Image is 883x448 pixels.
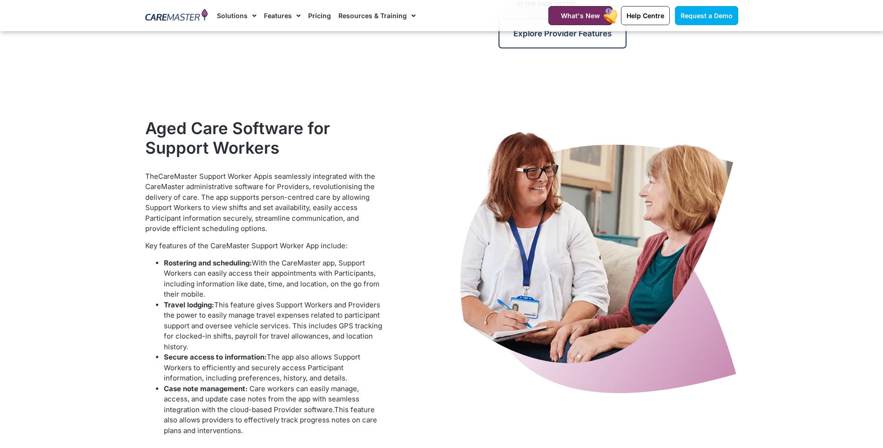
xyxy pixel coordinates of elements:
span: What's New [561,12,600,20]
span: This feature gives Support Workers and Providers the power to easily manage travel expenses relat... [164,300,382,351]
a: CareMaster Support Worker App [158,172,267,181]
h2: Aged Care Software for Support Workers [145,118,384,157]
span: With the CareMaster app, Support Workers can easily access their appointments with Participants, ... [164,258,379,299]
span: The app also allows Support Workers to efficiently and securely access Participant information, i... [164,353,360,382]
b: Travel lodging: [164,300,214,309]
b: Secure access to information: [164,353,267,361]
span: Explore Provider Features [513,29,612,38]
a: What's New [548,6,613,25]
span: Key features of the CareMaster Support Worker App include: [145,241,347,250]
p: The is seamlessly integrated with the CareMaster administrative software for Providers, revolutio... [145,171,384,234]
b: Case note management: [164,384,248,393]
span: Care workers can easily manage, access, and update case notes from the app with seamless integrat... [164,384,359,414]
b: Rostering and scheduling: [164,258,252,267]
span: Help Centre [627,12,664,20]
a: Request a Demo [675,6,738,25]
span: Request a Demo [681,12,733,20]
li: This feature also allows providers to effectively track progress notes on care plans and interven... [164,384,384,436]
img: CareMaster Logo [145,9,208,23]
a: Help Centre [621,6,670,25]
a: Explore Provider Features [499,19,627,48]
